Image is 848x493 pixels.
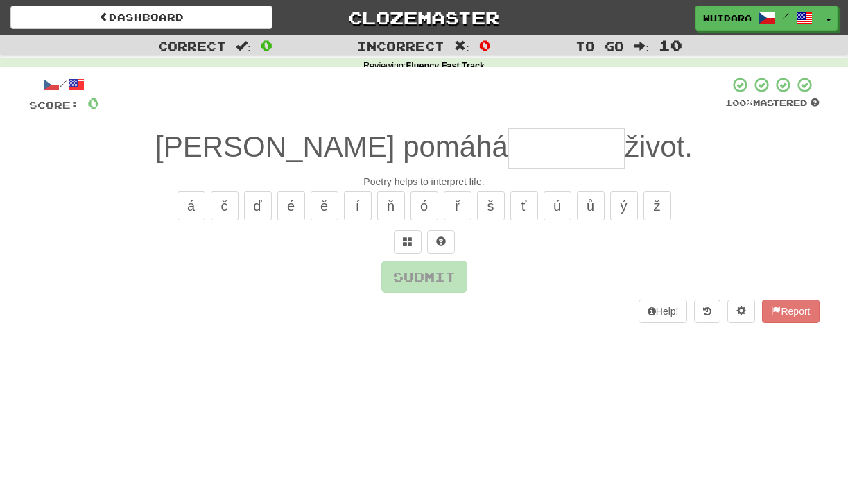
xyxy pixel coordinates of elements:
[576,39,624,53] span: To go
[479,37,491,53] span: 0
[694,300,720,323] button: Round history (alt+y)
[10,6,272,29] a: Dashboard
[29,76,99,94] div: /
[277,191,305,220] button: é
[427,230,455,254] button: Single letter hint - you only get 1 per sentence and score half the points! alt+h
[634,40,649,52] span: :
[293,6,555,30] a: Clozemaster
[344,191,372,220] button: í
[261,37,272,53] span: 0
[725,97,820,110] div: Mastered
[703,12,752,24] span: Wuidara
[477,191,505,220] button: š
[155,130,508,163] span: [PERSON_NAME] pomáhá
[762,300,819,323] button: Report
[406,61,485,71] strong: Fluency Fast Track
[625,130,693,163] span: život.
[410,191,438,220] button: ó
[643,191,671,220] button: ž
[236,40,251,52] span: :
[544,191,571,220] button: ú
[211,191,239,220] button: č
[381,261,467,293] button: Submit
[782,11,789,21] span: /
[29,99,79,111] span: Score:
[510,191,538,220] button: ť
[158,39,226,53] span: Correct
[725,97,753,108] span: 100 %
[454,40,469,52] span: :
[357,39,444,53] span: Incorrect
[87,94,99,112] span: 0
[394,230,422,254] button: Switch sentence to multiple choice alt+p
[695,6,820,31] a: Wuidara /
[311,191,338,220] button: ě
[377,191,405,220] button: ň
[178,191,205,220] button: á
[610,191,638,220] button: ý
[659,37,682,53] span: 10
[444,191,471,220] button: ř
[577,191,605,220] button: ů
[244,191,272,220] button: ď
[29,175,820,189] div: Poetry helps to interpret life.
[639,300,688,323] button: Help!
